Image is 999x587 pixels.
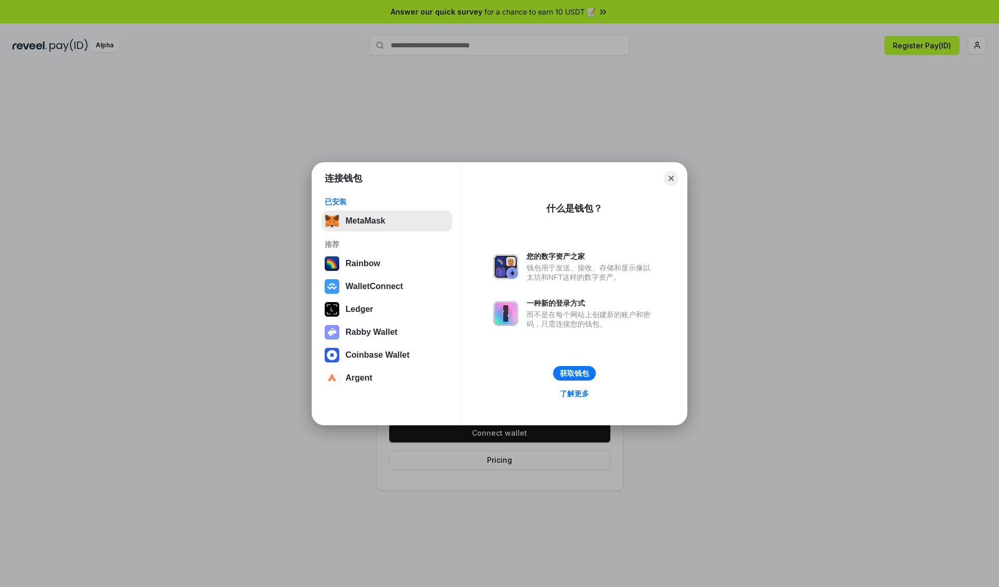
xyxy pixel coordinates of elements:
[553,366,596,381] button: 获取钱包
[560,369,589,378] div: 获取钱包
[527,310,656,329] div: 而不是在每个网站上创建新的账户和密码，只需连接您的钱包。
[322,322,452,343] button: Rabby Wallet
[527,298,656,308] div: 一种新的登录方式
[345,373,373,383] div: Argent
[325,325,339,340] img: svg+xml,%3Csvg%20xmlns%3D%22http%3A%2F%2Fwww.w3.org%2F2000%2Fsvg%22%20fill%3D%22none%22%20viewBox...
[325,371,339,385] img: svg+xml,%3Csvg%20width%3D%2228%22%20height%3D%2228%22%20viewBox%3D%220%200%2028%2028%22%20fill%3D...
[345,328,398,337] div: Rabby Wallet
[322,345,452,366] button: Coinbase Wallet
[345,350,409,360] div: Coinbase Wallet
[527,252,656,261] div: 您的数字资产之家
[345,282,403,291] div: WalletConnect
[322,299,452,320] button: Ledger
[325,302,339,317] img: svg+xml,%3Csvg%20xmlns%3D%22http%3A%2F%2Fwww.w3.org%2F2000%2Fsvg%22%20width%3D%2228%22%20height%3...
[345,305,373,314] div: Ledger
[493,254,518,279] img: svg+xml,%3Csvg%20xmlns%3D%22http%3A%2F%2Fwww.w3.org%2F2000%2Fsvg%22%20fill%3D%22none%22%20viewBox...
[345,259,380,268] div: Rainbow
[325,348,339,362] img: svg+xml,%3Csvg%20width%3D%2228%22%20height%3D%2228%22%20viewBox%3D%220%200%2028%2028%22%20fill%3D...
[322,368,452,388] button: Argent
[325,214,339,228] img: svg+xml,%3Csvg%20fill%3D%22none%22%20height%3D%2233%22%20viewBox%3D%220%200%2035%2033%22%20width%...
[527,263,656,282] div: 钱包用于发送、接收、存储和显示像以太坊和NFT这样的数字资产。
[322,276,452,297] button: WalletConnect
[322,253,452,274] button: Rainbow
[345,216,385,226] div: MetaMask
[322,211,452,231] button: MetaMask
[325,240,449,249] div: 推荐
[325,279,339,294] img: svg+xml,%3Csvg%20width%3D%2228%22%20height%3D%2228%22%20viewBox%3D%220%200%2028%2028%22%20fill%3D...
[560,389,589,398] div: 了解更多
[664,171,678,186] button: Close
[546,202,603,215] div: 什么是钱包？
[325,172,362,185] h1: 连接钱包
[493,301,518,326] img: svg+xml,%3Csvg%20xmlns%3D%22http%3A%2F%2Fwww.w3.org%2F2000%2Fsvg%22%20fill%3D%22none%22%20viewBox...
[325,197,449,206] div: 已安装
[325,256,339,271] img: svg+xml,%3Csvg%20width%3D%22120%22%20height%3D%22120%22%20viewBox%3D%220%200%20120%20120%22%20fil...
[554,387,595,400] a: 了解更多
